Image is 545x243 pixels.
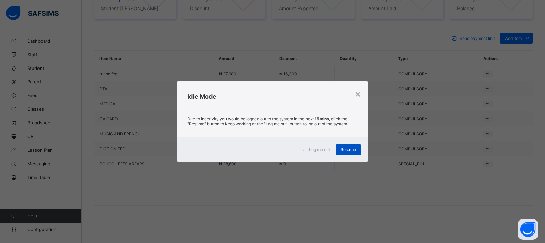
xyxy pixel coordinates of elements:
h2: Idle Mode [187,93,358,100]
button: Open asap [518,219,538,240]
span: Log me out [309,147,330,152]
span: Resume [341,147,356,152]
div: × [355,88,361,100]
strong: 15mins [315,116,329,121]
p: Due to inactivity you would be logged out to the system in the next , click the "Resume" button t... [187,116,358,126]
